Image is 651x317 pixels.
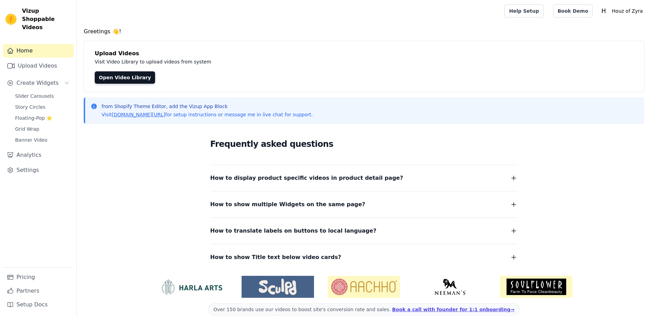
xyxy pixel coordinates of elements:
a: Story Circles [11,102,74,112]
img: HarlaArts [155,279,228,295]
a: Banner Video [11,135,74,145]
h4: Upload Videos [95,49,633,58]
a: Slider Carousels [11,91,74,101]
span: How to translate labels on buttons to local language? [210,226,376,236]
a: Open Video Library [95,71,155,84]
span: Slider Carousels [15,93,54,99]
a: Book a call with founder for 1:1 onboarding [392,307,514,312]
a: Home [3,44,74,58]
span: Banner Video [15,137,47,143]
span: How to show multiple Widgets on the same page? [210,200,365,209]
button: How to translate labels on buttons to local language? [210,226,518,236]
p: Visit for setup instructions or message me in live chat for support. [102,111,313,118]
img: Sculpd US [242,279,314,295]
a: Settings [3,163,74,177]
span: Grid Wrap [15,126,39,132]
button: How to display product specific videos in product detail page? [210,173,518,183]
span: How to display product specific videos in product detail page? [210,173,403,183]
span: Vizup Shoppable Videos [22,7,71,32]
p: from Shopify Theme Editor, add the Vizup App Block [102,103,313,110]
a: Book Demo [553,4,593,17]
span: Story Circles [15,104,45,110]
button: How to show Title text below video cards? [210,253,518,262]
h4: Greetings 👋! [84,27,644,36]
img: Aachho [328,276,400,298]
a: Grid Wrap [11,124,74,134]
button: How to show multiple Widgets on the same page? [210,200,518,209]
span: Create Widgets [16,79,59,87]
text: H [602,8,606,14]
img: Neeman's [414,279,486,295]
span: Floating-Pop ⭐ [15,115,52,121]
img: Soulflower [500,276,572,298]
a: Floating-Pop ⭐ [11,113,74,123]
a: Pricing [3,270,74,284]
p: Houz of Zyra [609,5,646,17]
p: Visit Video Library to upload videos from system [95,58,402,66]
button: H Houz of Zyra [598,5,646,17]
span: How to show Title text below video cards? [210,253,341,262]
a: [DOMAIN_NAME][URL] [112,112,165,117]
a: Partners [3,284,74,298]
a: Analytics [3,148,74,162]
h2: Frequently asked questions [210,137,518,151]
a: Setup Docs [3,298,74,312]
img: Vizup [5,14,16,25]
button: Create Widgets [3,76,74,90]
a: Upload Videos [3,59,74,73]
a: Help Setup [504,4,543,17]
